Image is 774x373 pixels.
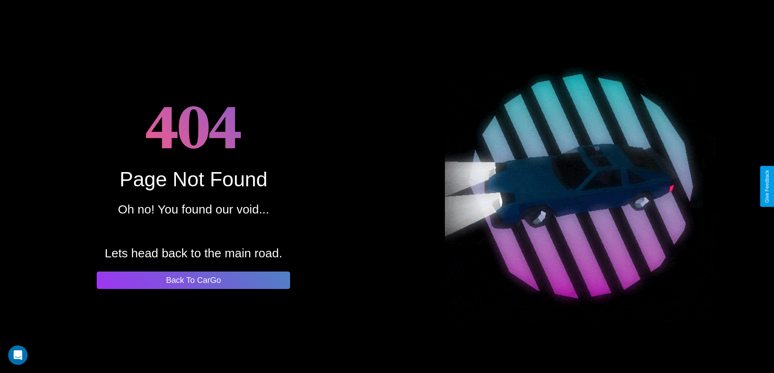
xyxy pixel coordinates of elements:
[105,198,282,264] p: Oh no! You found our void... Lets head back to the main road.
[764,170,770,203] div: Give Feedback
[8,345,28,365] div: Open Intercom Messenger
[445,51,716,322] img: spinning car
[97,272,290,289] button: Back To CarGo
[145,84,242,168] h1: 404
[119,168,267,191] div: Page Not Found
